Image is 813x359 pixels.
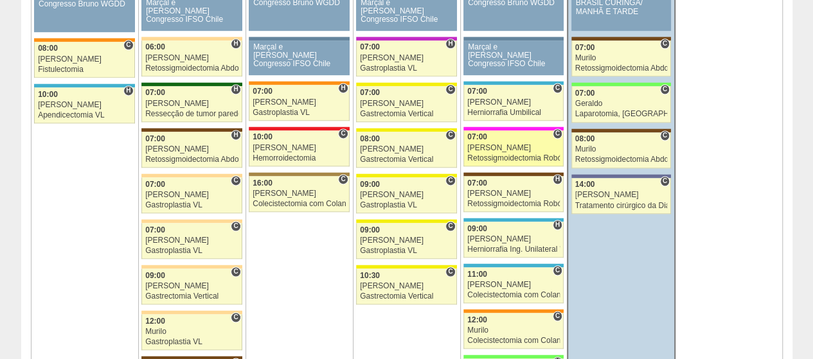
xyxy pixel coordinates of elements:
a: C 07:00 [PERSON_NAME] Gastroplastia VL [141,223,242,259]
a: C 12:00 Murilo Gastroplastia VL [141,314,242,350]
span: Consultório [338,174,348,184]
span: Hospital [338,83,348,93]
div: [PERSON_NAME] [145,191,238,199]
div: [PERSON_NAME] [360,145,453,153]
div: Herniorrafia Umbilical [467,109,560,117]
div: Key: Santa Rita [356,265,456,268]
div: Key: Santa Maria [141,82,242,86]
div: Murilo [575,54,668,62]
div: Key: Aviso [463,37,564,40]
span: 06:00 [145,42,165,51]
div: Retossigmoidectomia Abdominal VL [145,64,238,73]
span: 09:00 [145,271,165,280]
div: Gastrectomia Vertical [360,292,453,301]
a: C 10:30 [PERSON_NAME] Gastrectomia Vertical [356,268,456,304]
div: Gastroplastia VL [253,109,346,117]
span: Consultório [231,312,240,322]
div: Key: Santa Rita [356,82,456,86]
span: Consultório [553,83,562,93]
a: C 07:00 Murilo Retossigmoidectomia Abdominal VL [571,40,671,76]
div: Key: Santa Joana [571,37,671,40]
div: [PERSON_NAME] [575,191,668,199]
div: [PERSON_NAME] [38,101,131,109]
a: H 07:00 [PERSON_NAME] Gastroplastia VL [356,40,456,76]
span: Consultório [553,128,562,139]
span: 07:00 [467,132,487,141]
div: [PERSON_NAME] [360,54,453,62]
span: 08:00 [38,44,58,53]
span: 07:00 [467,179,487,188]
span: 10:30 [360,271,380,280]
div: Geraldo [575,100,668,108]
div: Gastroplastia VL [360,247,453,255]
div: Murilo [467,326,560,335]
span: Consultório [445,84,455,94]
span: Hospital [445,39,455,49]
div: Key: São Luiz - SCS [34,38,134,42]
div: Retossigmoidectomia Robótica [467,200,560,208]
div: Colecistectomia com Colangiografia VL [467,291,560,299]
span: Consultório [445,175,455,186]
div: Key: Brasil [463,355,564,358]
a: C 07:00 [PERSON_NAME] Gastroplastia VL [141,177,242,213]
span: 07:00 [145,134,165,143]
span: 07:00 [467,87,487,96]
span: Consultório [123,40,133,50]
span: Hospital [553,174,562,184]
div: Key: Maria Braido [356,37,456,40]
div: Key: São Luiz - SCS [249,81,349,85]
a: C 14:00 [PERSON_NAME] Tratamento cirúrgico da Diástase do reto abdomem [571,178,671,214]
a: H 07:00 [PERSON_NAME] Retossigmoidectomia Abdominal VL [141,132,242,168]
div: Key: Bartira [141,37,242,40]
a: H 07:00 [PERSON_NAME] Ressecção de tumor parede abdominal pélvica [141,86,242,122]
span: Consultório [231,175,240,186]
div: Retossigmoidectomia Abdominal VL [575,155,668,164]
span: Consultório [445,221,455,231]
a: Marçal e [PERSON_NAME] Congresso IFSO Chile [463,40,564,75]
span: 07:00 [253,87,272,96]
div: Key: Aviso [249,37,349,40]
div: [PERSON_NAME] [467,144,560,152]
div: Key: Vila Nova Star [571,174,671,178]
div: [PERSON_NAME] [467,189,560,198]
div: [PERSON_NAME] [467,281,560,289]
span: 14:00 [575,180,595,189]
span: 07:00 [360,42,380,51]
a: C 12:00 Murilo Colecistectomia com Colangiografia VL [463,313,564,349]
div: [PERSON_NAME] [145,282,238,290]
div: Tratamento cirúrgico da Diástase do reto abdomem [575,202,668,210]
div: Fistulectomia [38,66,131,74]
span: Consultório [338,128,348,139]
div: Gastrectomia Vertical [360,155,453,164]
span: Hospital [553,220,562,230]
div: [PERSON_NAME] [145,236,238,245]
div: [PERSON_NAME] [360,282,453,290]
div: [PERSON_NAME] [145,100,238,108]
a: H 09:00 [PERSON_NAME] Herniorrafia Ing. Unilateral VL [463,222,564,258]
div: Key: Oswaldo Cruz Paulista [249,172,349,176]
div: Marçal e [PERSON_NAME] Congresso IFSO Chile [468,43,559,69]
div: Retossigmoidectomia Robótica [467,154,560,162]
span: 07:00 [360,88,380,97]
span: 07:00 [575,43,595,52]
div: [PERSON_NAME] [360,100,453,108]
div: Murilo [575,145,668,153]
div: [PERSON_NAME] [253,144,346,152]
span: 12:00 [467,315,487,324]
div: Hemorroidectomia [253,154,346,162]
div: [PERSON_NAME] [253,98,346,107]
div: [PERSON_NAME] [253,189,346,198]
div: Colecistectomia com Colangiografia VL [467,337,560,345]
span: 09:00 [467,224,487,233]
span: 10:00 [253,132,272,141]
span: 07:00 [145,225,165,234]
a: C 16:00 [PERSON_NAME] Colecistectomia com Colangiografia VL [249,176,349,212]
span: Consultório [660,84,670,94]
div: [PERSON_NAME] [145,54,238,62]
div: Key: Bartira [141,173,242,177]
span: Consultório [660,130,670,141]
div: Key: Santa Rita [356,219,456,223]
a: C 08:00 [PERSON_NAME] Gastrectomia Vertical [356,132,456,168]
a: C 09:00 [PERSON_NAME] Gastrectomia Vertical [141,268,242,304]
span: 09:00 [360,225,380,234]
